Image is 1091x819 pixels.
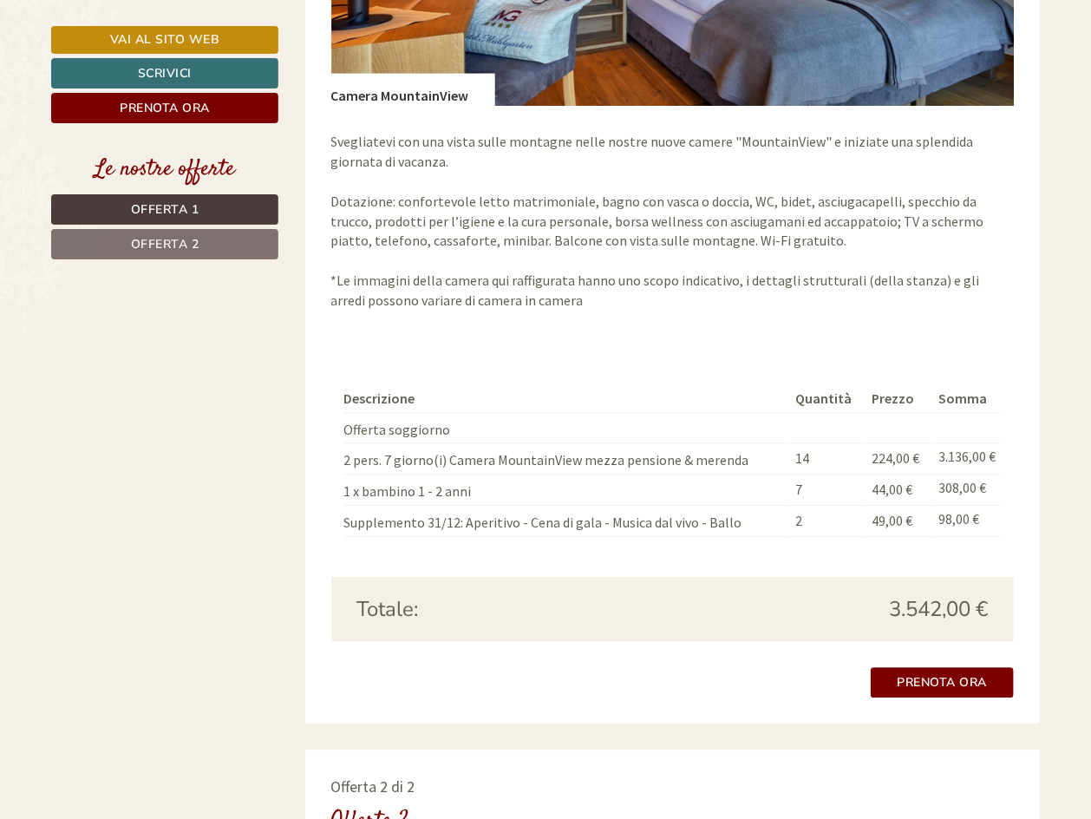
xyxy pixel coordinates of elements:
td: 308,00 € [931,475,1001,506]
span: Offerta 2 [131,236,199,252]
td: 98,00 € [931,506,1001,537]
div: Totale: [344,594,673,624]
span: Offerta 1 [131,201,199,218]
td: 2 [789,506,866,537]
td: 14 [789,443,866,475]
th: Prezzo [865,385,931,412]
span: 224,00 € [872,449,919,467]
div: Camera MountainView [331,73,495,106]
a: Vai al sito web [51,26,278,54]
a: Prenota ora [871,667,1015,698]
div: Le nostre offerte [51,154,278,186]
th: Quantità [789,385,866,412]
a: Prenota ora [51,93,278,123]
span: 44,00 € [872,481,912,498]
a: Scrivici [51,58,278,88]
span: 49,00 € [872,512,912,529]
p: Svegliatevi con una vista sulle montagne nelle nostre nuove camere "MountainView" e iniziate una ... [331,132,1015,311]
td: 2 pers. 7 giorno(i) Camera MountainView mezza pensione & merenda [344,443,789,475]
span: Offerta 2 di 2 [331,776,415,796]
th: Somma [931,385,1001,412]
td: Offerta soggiorno [344,412,789,443]
td: 3.136,00 € [931,443,1001,475]
th: Descrizione [344,385,789,412]
span: 3.542,00 € [889,594,988,624]
td: Supplemento 31/12: Aperitivo - Cena di gala - Musica dal vivo - Ballo [344,506,789,537]
td: 7 [789,475,866,506]
td: 1 x bambino 1 - 2 anni [344,475,789,506]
